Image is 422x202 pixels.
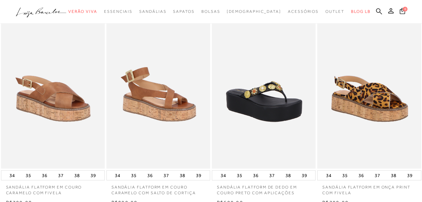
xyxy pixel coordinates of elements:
[340,171,350,180] button: 35
[288,5,319,18] a: categoryNavScreenReaderText
[267,171,277,180] button: 37
[106,180,210,196] a: SANDÁLIA FLATFORM EM COURO CARAMELO COM SALTO DE CORTIÇA
[325,9,344,14] span: Outlet
[104,5,132,18] a: categoryNavScreenReaderText
[219,171,228,180] button: 34
[201,5,220,18] a: categoryNavScreenReaderText
[7,171,17,180] button: 34
[398,7,407,17] button: 0
[324,171,333,180] button: 34
[235,171,244,180] button: 35
[162,171,171,180] button: 37
[373,171,382,180] button: 37
[145,171,155,180] button: 36
[227,5,281,18] a: noSubCategoriesText
[107,15,209,168] a: SANDÁLIA FLATFORM EM COURO CARAMELO COM SALTO DE CORTIÇA SANDÁLIA FLATFORM EM COURO CARAMELO COM ...
[300,171,309,180] button: 39
[173,9,194,14] span: Sapatos
[68,9,97,14] span: Verão Viva
[24,171,33,180] button: 35
[351,9,371,14] span: BLOG LB
[178,171,187,180] button: 38
[389,171,398,180] button: 38
[227,9,281,14] span: [DEMOGRAPHIC_DATA]
[405,171,415,180] button: 39
[213,15,315,168] a: SANDÁLIA FLATFORM DE DEDO EM COURO PRETO COM APLICAÇÕES
[212,180,316,196] a: SANDÁLIA FLATFORM DE DEDO EM COURO PRETO COM APLICAÇÕES
[288,9,319,14] span: Acessórios
[251,171,260,180] button: 36
[113,171,122,180] button: 34
[107,15,209,168] img: SANDÁLIA FLATFORM EM COURO CARAMELO COM SALTO DE CORTIÇA
[129,171,139,180] button: 35
[139,9,166,14] span: Sandálias
[104,9,132,14] span: Essenciais
[2,15,104,168] a: SANDÁLIA FLATFORM EM COURO CARAMELO COM FIVELA SANDÁLIA FLATFORM EM COURO CARAMELO COM FIVELA
[201,9,220,14] span: Bolsas
[40,171,49,180] button: 36
[283,171,293,180] button: 38
[139,5,166,18] a: categoryNavScreenReaderText
[356,171,366,180] button: 36
[213,13,316,169] img: SANDÁLIA FLATFORM DE DEDO EM COURO PRETO COM APLICAÇÕES
[194,171,203,180] button: 39
[56,171,66,180] button: 37
[325,5,344,18] a: categoryNavScreenReaderText
[173,5,194,18] a: categoryNavScreenReaderText
[351,5,371,18] a: BLOG LB
[68,5,97,18] a: categoryNavScreenReaderText
[318,15,420,168] a: SANDÁLIA FLATFORM EM ONÇA PRINT COM FIVELA SANDÁLIA FLATFORM EM ONÇA PRINT COM FIVELA
[2,15,104,168] img: SANDÁLIA FLATFORM EM COURO CARAMELO COM FIVELA
[317,180,421,196] a: SANDÁLIA FLATFORM EM ONÇA PRINT COM FIVELA
[1,180,105,196] a: SANDÁLIA FLATFORM EM COURO CARAMELO COM FIVELA
[403,7,407,11] span: 0
[318,15,420,168] img: SANDÁLIA FLATFORM EM ONÇA PRINT COM FIVELA
[72,171,82,180] button: 38
[89,171,98,180] button: 39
